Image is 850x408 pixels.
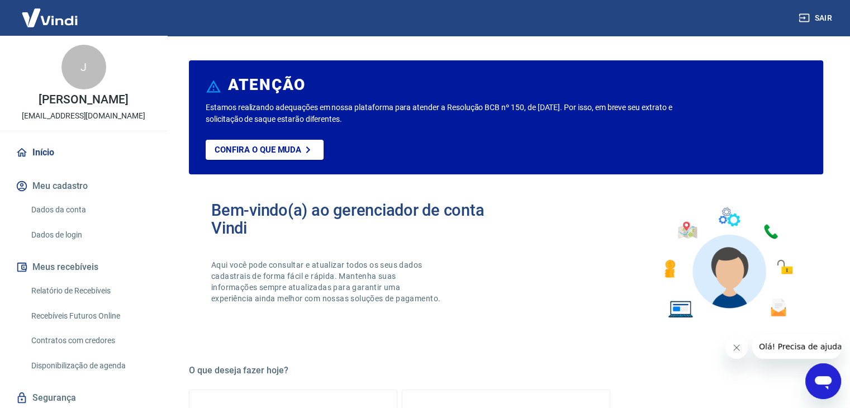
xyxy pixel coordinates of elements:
img: Imagem de um avatar masculino com diversos icones exemplificando as funcionalidades do gerenciado... [654,201,801,325]
iframe: Fechar mensagem [725,336,748,359]
a: Disponibilização de agenda [27,354,154,377]
a: Contratos com credores [27,329,154,352]
button: Meu cadastro [13,174,154,198]
iframe: Botão para abrir a janela de mensagens [805,363,841,399]
p: Aqui você pode consultar e atualizar todos os seus dados cadastrais de forma fácil e rápida. Mant... [211,259,443,304]
button: Meus recebíveis [13,255,154,279]
h2: Bem-vindo(a) ao gerenciador de conta Vindi [211,201,506,237]
h6: ATENÇÃO [228,79,306,91]
p: [PERSON_NAME] [39,94,128,106]
p: Estamos realizando adequações em nossa plataforma para atender a Resolução BCB nº 150, de [DATE].... [206,102,686,125]
div: J [61,45,106,89]
a: Dados da conta [27,198,154,221]
h5: O que deseja fazer hoje? [189,365,823,376]
button: Sair [796,8,837,29]
p: [EMAIL_ADDRESS][DOMAIN_NAME] [22,110,145,122]
span: Olá! Precisa de ajuda? [7,8,94,17]
a: Dados de login [27,224,154,246]
a: Relatório de Recebíveis [27,279,154,302]
img: Vindi [13,1,86,35]
p: Confira o que muda [215,145,301,155]
iframe: Mensagem da empresa [752,334,841,359]
a: Confira o que muda [206,140,324,160]
a: Recebíveis Futuros Online [27,305,154,328]
a: Início [13,140,154,165]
